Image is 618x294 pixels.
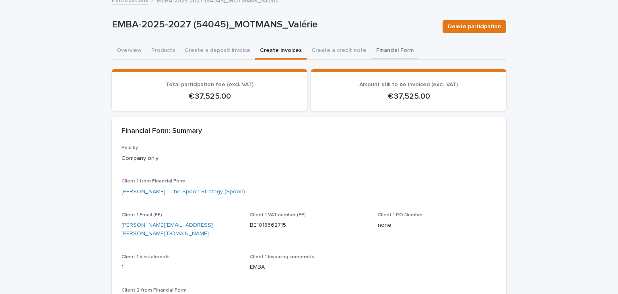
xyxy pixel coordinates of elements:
[122,127,202,136] h2: Financial Form: Summary
[448,23,501,31] span: Delete participation
[250,263,369,271] p: EMBA
[122,222,213,236] a: [PERSON_NAME][EMAIL_ADDRESS][PERSON_NAME][DOMAIN_NAME]
[166,82,253,87] span: Total participation fee (excl. VAT)
[122,255,170,259] span: Client 1 #Instalments
[112,43,146,60] button: Overview
[122,213,162,217] span: Client 1 Email (FF)
[250,213,306,217] span: Client 1 VAT number (FF)
[122,154,496,163] p: Company only
[378,213,423,217] span: Client 1 PO Number
[321,91,496,101] p: € 37,525.00
[359,82,458,87] span: Amount still to be invoiced (excl. VAT)
[122,91,297,101] p: € 37,525.00
[378,221,496,230] p: none
[122,179,185,184] span: Client 1 from Financial Form
[250,255,314,259] span: Client 1 Invoicing comments
[371,43,418,60] button: Financial Form
[122,263,240,271] p: 1
[122,145,138,150] span: Paid by
[255,43,307,60] button: Create invoices
[122,288,187,293] span: Client 2 from Financial Form
[180,43,255,60] button: Create a deposit invoice
[250,221,369,230] p: BE1018362715
[443,20,506,33] button: Delete participation
[146,43,180,60] button: Products
[122,188,245,196] a: [PERSON_NAME] - The Spoon Strategy (Spoon)
[112,19,436,31] p: EMBA-2025-2027 (54045)_MOTMANS_Valérie
[307,43,371,60] button: Create a credit note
